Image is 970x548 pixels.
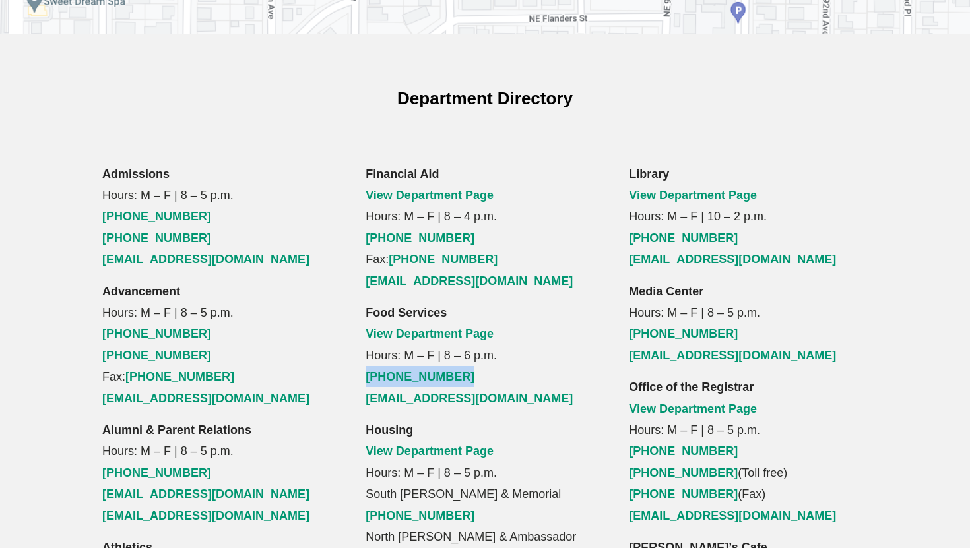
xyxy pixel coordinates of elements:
[102,164,341,270] p: Hours: M – F | 8 – 5 p.m.
[102,327,211,340] a: [PHONE_NUMBER]
[366,444,494,458] a: View Department Page
[629,167,669,181] strong: Library
[366,189,494,202] a: View Department Page
[366,392,573,405] a: [EMAIL_ADDRESS][DOMAIN_NAME]
[102,466,211,479] a: [PHONE_NUMBER]
[629,189,757,202] a: View Department Page
[366,370,474,383] a: [PHONE_NUMBER]
[102,419,341,526] p: Hours: M – F | 8 – 5 p.m.
[629,444,738,458] a: [PHONE_NUMBER]
[366,164,604,291] p: Hours: M – F | 8 – 4 p.m. Fax:
[629,349,836,362] a: [EMAIL_ADDRESS][DOMAIN_NAME]
[366,327,494,340] a: View Department Page
[102,349,211,362] a: [PHONE_NUMBER]
[234,86,736,110] h4: Department Directory
[102,392,309,405] a: [EMAIL_ADDRESS][DOMAIN_NAME]
[102,509,309,522] a: [EMAIL_ADDRESS][DOMAIN_NAME]
[102,231,211,245] a: [PHONE_NUMBER]
[366,274,573,288] a: [EMAIL_ADDRESS][DOMAIN_NAME]
[102,167,170,181] strong: Admissions
[629,377,868,526] p: Hours: M – F | 8 – 5 p.m. (Toll free) (Fax)
[366,306,447,319] strong: Food Services
[389,253,498,266] a: [PHONE_NUMBER]
[629,487,738,501] a: [PHONE_NUMBER]
[629,327,738,340] a: [PHONE_NUMBER]
[629,164,868,270] p: Hours: M – F | 10 – 2 p.m.
[629,466,738,479] a: [PHONE_NUMBER]
[629,285,703,298] strong: Media Center
[366,231,474,245] a: [PHONE_NUMBER]
[102,285,180,298] strong: Advancement
[629,381,754,394] strong: Office of the Registrar
[102,253,309,266] a: [EMAIL_ADDRESS][DOMAIN_NAME]
[102,423,251,437] strong: Alumni & Parent Relations
[102,281,341,409] p: Hours: M – F | 8 – 5 p.m. Fax:
[366,167,439,181] strong: Financial Aid
[125,370,234,383] a: [PHONE_NUMBER]
[102,210,211,223] a: [PHONE_NUMBER]
[629,402,757,415] a: View Department Page
[366,509,474,522] a: [PHONE_NUMBER]
[366,423,413,437] strong: Housing
[102,487,309,501] a: [EMAIL_ADDRESS][DOMAIN_NAME]
[629,509,836,522] a: [EMAIL_ADDRESS][DOMAIN_NAME]
[629,281,868,367] p: Hours: M – F | 8 – 5 p.m.
[366,302,604,409] p: Hours: M – F | 8 – 6 p.m.
[629,253,836,266] a: [EMAIL_ADDRESS][DOMAIN_NAME]
[629,231,738,245] a: [PHONE_NUMBER]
